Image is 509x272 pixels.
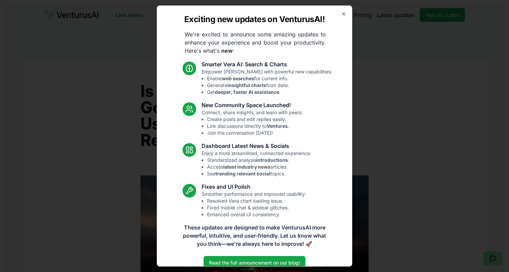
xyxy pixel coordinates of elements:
[207,198,306,204] li: Resolved Vera chart loading issue.
[207,89,332,96] li: Get .
[202,150,311,177] p: Enjoy a more streamlined, connected experience:
[202,183,306,191] h3: Fixes and UI Polish
[207,164,311,170] li: Access articles.
[207,75,332,82] li: Enable for current info.
[179,30,331,55] p: We're excited to announce some amazing updates to enhance your experience and boost your producti...
[202,101,303,109] h3: New Community Space Launched!
[207,157,311,164] li: Standardized analysis .
[222,75,254,81] strong: web searches
[207,130,303,136] li: Join the conversation [DATE]!
[202,60,332,68] h3: Smarter Vera AI: Search & Charts
[207,82,332,89] li: Generate from data.
[202,109,303,136] p: Connect, share insights, and learn with peers:
[207,211,306,218] li: Enhanced overall UI consistency.
[202,191,306,218] p: Smoother performance and improved usability:
[207,123,303,130] li: Link discussions directly to .
[204,256,305,270] a: Read the full announcement on our blog!
[221,47,233,54] strong: new
[207,204,306,211] li: Fixed mobile chat & sidebar glitches.
[267,123,288,129] strong: Ventures
[207,170,311,177] li: See topics.
[223,164,270,170] strong: latest industry news
[227,82,266,88] strong: insightful charts
[215,171,270,176] strong: trending relevant social
[202,68,332,96] p: Empower [PERSON_NAME] with powerful new capabilities:
[202,142,311,150] h3: Dashboard Latest News & Socials
[256,157,288,163] strong: introductions
[184,14,325,25] h2: Exciting new updates on VenturusAI!
[178,223,331,248] p: These updates are designed to make VenturusAI more powerful, intuitive, and user-friendly. Let us...
[215,89,279,95] strong: deeper, faster AI assistance
[207,116,303,123] li: Create posts and edit replies easily.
